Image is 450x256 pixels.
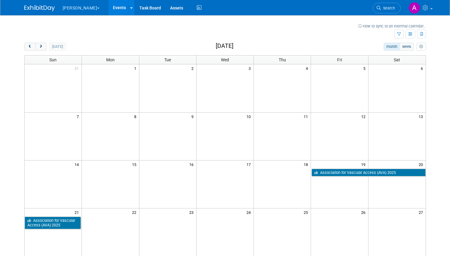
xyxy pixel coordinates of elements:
[24,43,36,51] button: prev
[381,6,395,10] span: Search
[246,160,253,168] span: 17
[248,64,253,72] span: 3
[418,208,426,216] span: 27
[246,208,253,216] span: 24
[384,43,400,51] button: month
[216,43,233,49] h2: [DATE]
[303,160,311,168] span: 18
[303,113,311,120] span: 11
[303,208,311,216] span: 25
[363,64,368,72] span: 5
[25,217,81,229] a: Association for Vascular Access (AVA) 2025
[420,64,426,72] span: 6
[361,113,368,120] span: 12
[418,113,426,120] span: 13
[337,57,342,62] span: Fri
[49,43,65,51] button: [DATE]
[394,57,400,62] span: Sat
[134,113,139,120] span: 8
[189,208,196,216] span: 23
[131,208,139,216] span: 22
[74,208,82,216] span: 21
[417,43,426,51] button: myCustomButton
[24,5,55,11] img: ExhibitDay
[358,24,426,28] a: How to sync to an external calendar...
[191,113,196,120] span: 9
[35,43,47,51] button: next
[221,57,229,62] span: Wed
[361,208,368,216] span: 26
[419,45,423,49] i: Personalize Calendar
[134,64,139,72] span: 1
[305,64,311,72] span: 4
[418,160,426,168] span: 20
[279,57,286,62] span: Thu
[373,3,401,13] a: Search
[246,113,253,120] span: 10
[74,64,82,72] span: 31
[49,57,57,62] span: Sun
[191,64,196,72] span: 2
[361,160,368,168] span: 19
[164,57,171,62] span: Tue
[106,57,115,62] span: Mon
[409,2,420,14] img: Aaron Evans
[131,160,139,168] span: 15
[189,160,196,168] span: 16
[312,169,425,177] a: Association for Vascular Access (AVA) 2025
[74,160,82,168] span: 14
[399,43,413,51] button: week
[76,113,82,120] span: 7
